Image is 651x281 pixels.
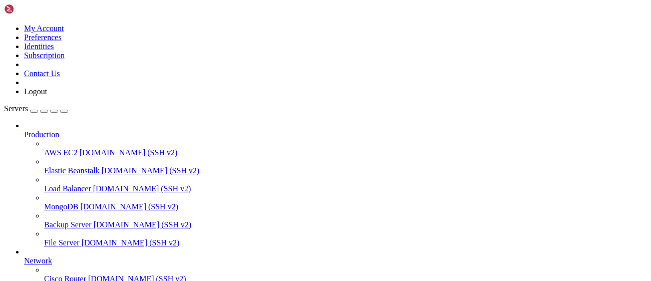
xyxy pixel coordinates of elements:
[44,184,647,193] a: Load Balancer [DOMAIN_NAME] (SSH v2)
[44,202,647,211] a: MongoDB [DOMAIN_NAME] (SSH v2)
[24,33,62,42] a: Preferences
[44,157,647,175] li: Elastic Beanstalk [DOMAIN_NAME] (SSH v2)
[94,220,192,229] span: [DOMAIN_NAME] (SSH v2)
[4,4,62,14] img: Shellngn
[24,24,64,33] a: My Account
[24,256,52,265] span: Network
[44,220,92,229] span: Backup Server
[44,202,78,211] span: MongoDB
[44,148,647,157] a: AWS EC2 [DOMAIN_NAME] (SSH v2)
[44,166,100,175] span: Elastic Beanstalk
[80,148,178,157] span: [DOMAIN_NAME] (SSH v2)
[44,211,647,229] li: Backup Server [DOMAIN_NAME] (SSH v2)
[4,104,28,113] span: Servers
[24,42,54,51] a: Identities
[24,51,65,60] a: Subscription
[82,238,180,247] span: [DOMAIN_NAME] (SSH v2)
[4,104,68,113] a: Servers
[24,121,647,247] li: Production
[44,184,91,193] span: Load Balancer
[24,87,47,96] a: Logout
[44,220,647,229] a: Backup Server [DOMAIN_NAME] (SSH v2)
[24,256,647,265] a: Network
[24,69,60,78] a: Contact Us
[44,148,78,157] span: AWS EC2
[44,175,647,193] li: Load Balancer [DOMAIN_NAME] (SSH v2)
[24,130,59,139] span: Production
[102,166,200,175] span: [DOMAIN_NAME] (SSH v2)
[44,238,647,247] a: File Server [DOMAIN_NAME] (SSH v2)
[44,139,647,157] li: AWS EC2 [DOMAIN_NAME] (SSH v2)
[93,184,191,193] span: [DOMAIN_NAME] (SSH v2)
[44,193,647,211] li: MongoDB [DOMAIN_NAME] (SSH v2)
[44,229,647,247] li: File Server [DOMAIN_NAME] (SSH v2)
[24,130,647,139] a: Production
[80,202,178,211] span: [DOMAIN_NAME] (SSH v2)
[44,166,647,175] a: Elastic Beanstalk [DOMAIN_NAME] (SSH v2)
[44,238,80,247] span: File Server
